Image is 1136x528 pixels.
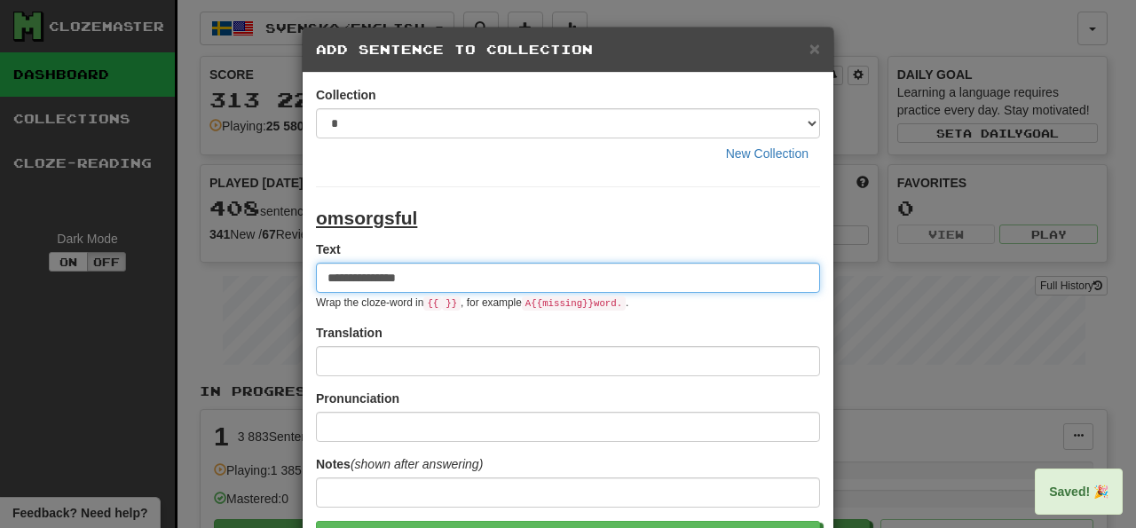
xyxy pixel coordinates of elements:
[316,324,383,342] label: Translation
[316,41,820,59] h5: Add Sentence to Collection
[1035,469,1123,515] div: Saved! 🎉
[522,296,626,311] code: A {{ missing }} word.
[316,208,417,228] u: omsorgsful
[316,455,483,473] label: Notes
[316,390,399,407] label: Pronunciation
[809,38,820,59] span: ×
[316,86,376,104] label: Collection
[423,296,442,311] code: {{
[809,39,820,58] button: Close
[316,240,341,258] label: Text
[351,457,483,471] em: (shown after answering)
[442,296,461,311] code: }}
[316,296,628,309] small: Wrap the cloze-word in , for example .
[714,138,820,169] button: New Collection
